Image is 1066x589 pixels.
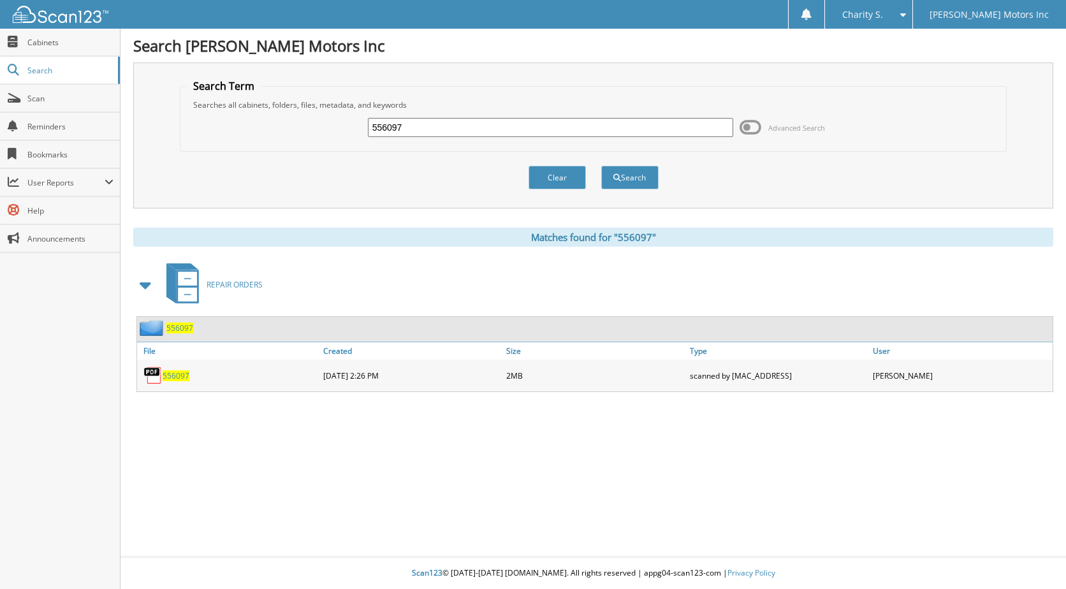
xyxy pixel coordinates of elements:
div: Searches all cabinets, folders, files, metadata, and keywords [187,99,1000,110]
a: User [870,342,1053,360]
img: PDF.png [143,366,163,385]
span: Cabinets [27,37,113,48]
div: [DATE] 2:26 PM [320,363,503,388]
div: [PERSON_NAME] [870,363,1053,388]
div: scanned by [MAC_ADDRESS] [687,363,870,388]
button: Clear [529,166,586,189]
a: Type [687,342,870,360]
h1: Search [PERSON_NAME] Motors Inc [133,35,1053,56]
span: [PERSON_NAME] Motors Inc [930,11,1049,18]
img: folder2.png [140,320,166,336]
img: scan123-logo-white.svg [13,6,108,23]
span: Reminders [27,121,113,132]
a: Size [503,342,686,360]
span: Bookmarks [27,149,113,160]
span: Charity S. [842,11,883,18]
a: File [137,342,320,360]
span: User Reports [27,177,105,188]
span: Scan [27,93,113,104]
button: Search [601,166,659,189]
legend: Search Term [187,79,261,93]
a: 556097 [166,323,193,333]
span: Search [27,65,112,76]
span: Scan123 [412,567,442,578]
a: 556097 [163,370,189,381]
a: REPAIR ORDERS [159,259,263,310]
div: © [DATE]-[DATE] [DOMAIN_NAME]. All rights reserved | appg04-scan123-com | [120,558,1066,589]
span: Help [27,205,113,216]
span: Announcements [27,233,113,244]
div: Matches found for "556097" [133,228,1053,247]
span: REPAIR ORDERS [207,279,263,290]
div: 2MB [503,363,686,388]
span: Advanced Search [768,123,825,133]
iframe: Chat Widget [1002,528,1066,589]
a: Created [320,342,503,360]
a: Privacy Policy [727,567,775,578]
